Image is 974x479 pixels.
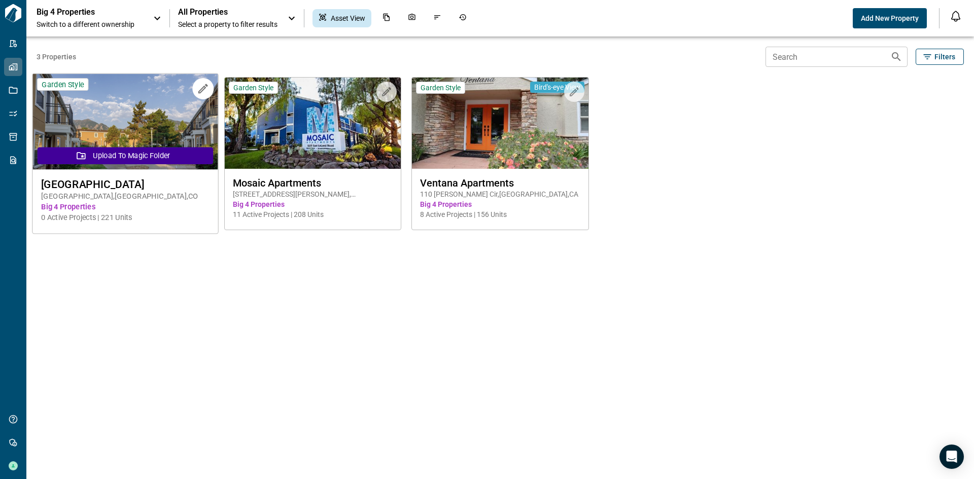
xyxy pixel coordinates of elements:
[948,8,964,24] button: Open notification feed
[453,9,473,27] div: Job History
[233,199,393,209] span: Big 4 Properties
[233,83,273,92] span: Garden Style
[41,191,209,202] span: [GEOGRAPHIC_DATA] , [GEOGRAPHIC_DATA] , CO
[233,209,393,219] span: 11 Active Projects | 208 Units
[420,189,580,199] span: 110 [PERSON_NAME] Cir , [GEOGRAPHIC_DATA] , CA
[412,78,588,169] img: property-asset
[233,189,393,199] span: [STREET_ADDRESS][PERSON_NAME] , [GEOGRAPHIC_DATA] , CA
[225,78,401,169] img: property-asset
[37,19,143,29] span: Switch to a different ownership
[38,147,213,164] button: Upload to Magic Folder
[233,177,393,189] span: Mosaic Apartments
[940,445,964,469] div: Open Intercom Messenger
[420,209,580,219] span: 8 Active Projects | 156 Units
[178,19,277,29] span: Select a property to filter results
[886,47,907,67] button: Search properties
[934,52,955,62] span: Filters
[421,83,461,92] span: Garden Style
[37,7,128,17] p: Big 4 Properties
[32,74,218,170] img: property-asset
[427,9,447,27] div: Issues & Info
[42,80,84,89] span: Garden Style
[916,49,964,65] button: Filters
[420,177,580,189] span: Ventana Apartments
[534,83,580,92] span: Bird's-eye View
[41,212,209,223] span: 0 Active Projects | 221 Units
[376,9,397,27] div: Documents
[41,202,209,212] span: Big 4 Properties
[41,178,209,191] span: [GEOGRAPHIC_DATA]
[861,13,919,23] span: Add New Property
[37,52,761,62] span: 3 Properties
[178,7,277,17] span: All Properties
[312,9,371,27] div: Asset View
[420,199,580,209] span: Big 4 Properties
[853,8,927,28] button: Add New Property
[402,9,422,27] div: Photos
[331,13,365,23] span: Asset View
